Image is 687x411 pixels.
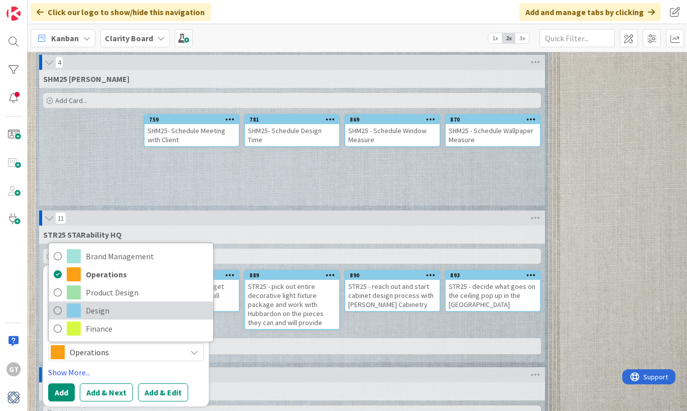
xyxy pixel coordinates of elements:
[48,334,66,341] span: Label
[49,320,213,338] a: Finance
[345,124,440,146] div: SHM25 - Schedule Window Measure
[43,74,129,84] span: SHM25 Schmelzle
[345,271,440,280] div: 890
[249,272,339,279] div: 889
[145,115,239,146] div: 759SHM25- Schedule Meeting with Client
[48,366,204,378] a: Show More...
[49,283,213,301] a: Product Design
[70,345,181,359] span: Operations
[31,3,211,21] div: Click our logo to show/hide this navigation
[345,115,440,146] div: 869SHM25 - Schedule Window Measure
[245,115,339,124] div: 781
[80,383,133,401] button: Add & Next
[245,124,339,146] div: SHM25- Schedule Design Time
[245,115,339,146] div: 781SHM25- Schedule Design Time
[249,116,339,123] div: 781
[245,271,339,329] div: 889STR25 - pick out entire decorative light fixture package and work with Hubbardon on the pieces...
[350,272,440,279] div: 890
[21,2,46,14] span: Support
[446,124,540,146] div: SHM25 - Schedule Wallpaper Measure
[450,116,540,123] div: 870
[51,32,79,44] span: Kanban
[446,271,540,280] div: 893
[55,212,66,224] span: 11
[86,321,208,336] span: Finance
[86,249,208,264] span: Brand Management
[450,272,540,279] div: 893
[345,271,440,311] div: 890STR25 - reach out and start cabinet design process with [PERSON_NAME] Cabinetry
[7,390,21,404] img: avatar
[86,303,208,318] span: Design
[55,96,87,105] span: Add Card...
[539,29,615,47] input: Quick Filter...
[245,271,339,280] div: 889
[446,115,540,124] div: 870
[350,116,440,123] div: 869
[49,301,213,320] a: Design
[446,280,540,311] div: STR25 - decide what goes on the ceiling pop up in the [GEOGRAPHIC_DATA]
[48,383,75,401] button: Add
[145,124,239,146] div: SHM25- Schedule Meeting with Client
[345,115,440,124] div: 869
[145,115,239,124] div: 759
[488,33,502,43] span: 1x
[446,115,540,146] div: 870SHM25 - Schedule Wallpaper Measure
[345,280,440,311] div: STR25 - reach out and start cabinet design process with [PERSON_NAME] Cabinetry
[245,280,339,329] div: STR25 - pick out entire decorative light fixture package and work with Hubbardon on the pieces th...
[86,285,208,300] span: Product Design
[105,33,153,43] b: Clarity Board
[55,56,63,68] span: 4
[86,267,208,282] span: Operations
[43,338,541,354] a: Show More (6)
[138,383,188,401] button: Add & Edit
[7,7,21,21] img: Visit kanbanzone.com
[502,33,515,43] span: 2x
[149,116,239,123] div: 759
[49,247,213,265] a: Brand Management
[446,271,540,311] div: 893STR25 - decide what goes on the ceiling pop up in the [GEOGRAPHIC_DATA]
[519,3,661,21] div: Add and manage tabs by clicking
[515,33,529,43] span: 3x
[7,362,21,376] div: GT
[43,230,121,240] span: STR25 STARability HQ
[49,265,213,283] a: Operations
